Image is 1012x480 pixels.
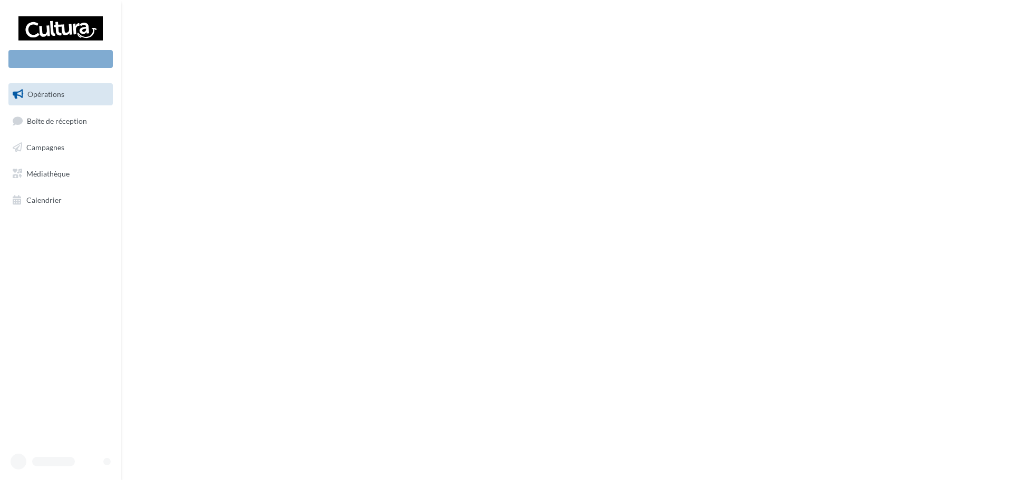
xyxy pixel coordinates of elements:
span: Opérations [27,90,64,99]
span: Boîte de réception [27,116,87,125]
a: Médiathèque [6,163,115,185]
div: Nouvelle campagne [8,50,113,68]
a: Campagnes [6,136,115,159]
a: Boîte de réception [6,110,115,132]
a: Opérations [6,83,115,105]
span: Calendrier [26,195,62,204]
a: Calendrier [6,189,115,211]
span: Campagnes [26,143,64,152]
span: Médiathèque [26,169,70,178]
